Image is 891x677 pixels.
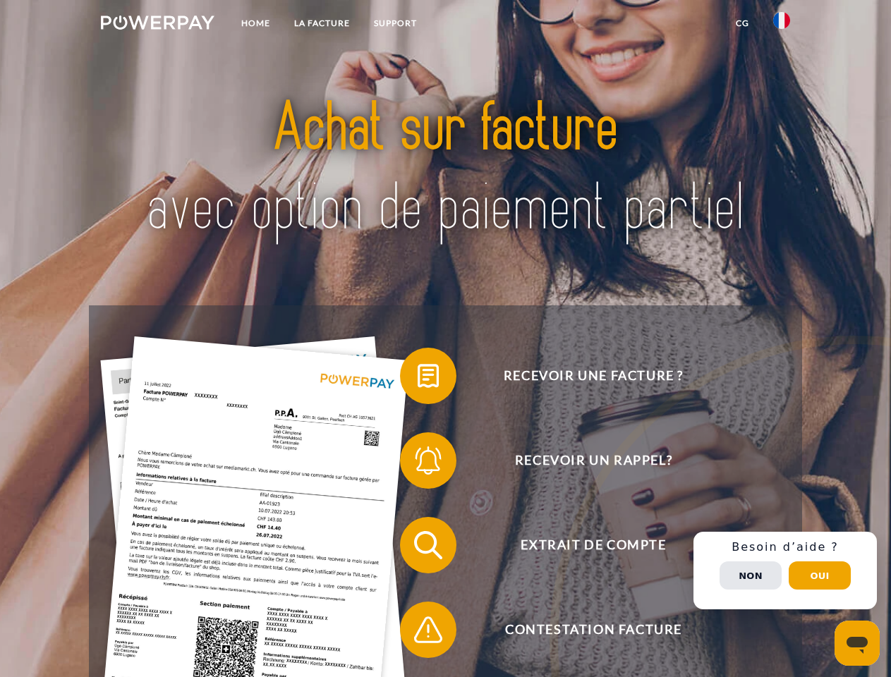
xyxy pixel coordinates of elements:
a: LA FACTURE [282,11,362,36]
img: fr [773,12,790,29]
img: title-powerpay_fr.svg [135,68,756,270]
img: qb_bill.svg [411,358,446,394]
img: qb_search.svg [411,527,446,563]
img: logo-powerpay-white.svg [101,16,214,30]
button: Recevoir un rappel? [400,432,767,489]
button: Contestation Facture [400,602,767,658]
a: Home [229,11,282,36]
a: Support [362,11,429,36]
span: Extrait de compte [420,517,766,573]
img: qb_bell.svg [411,443,446,478]
img: qb_warning.svg [411,612,446,647]
div: Schnellhilfe [693,532,877,609]
iframe: Bouton de lancement de la fenêtre de messagerie [835,621,880,666]
span: Recevoir un rappel? [420,432,766,489]
h3: Besoin d’aide ? [702,540,868,554]
span: Contestation Facture [420,602,766,658]
button: Recevoir une facture ? [400,348,767,404]
a: CG [724,11,761,36]
span: Recevoir une facture ? [420,348,766,404]
button: Non [720,561,782,590]
button: Extrait de compte [400,517,767,573]
button: Oui [789,561,851,590]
